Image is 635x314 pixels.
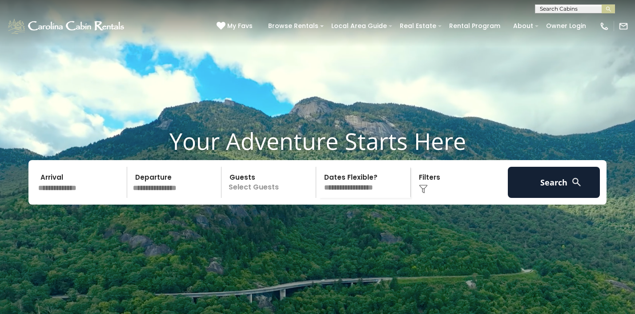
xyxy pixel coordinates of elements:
h1: Your Adventure Starts Here [7,127,628,155]
a: My Favs [217,21,255,31]
img: search-regular-white.png [571,177,582,188]
button: Search [508,167,600,198]
p: Select Guests [224,167,316,198]
img: mail-regular-white.png [619,21,628,31]
img: filter--v1.png [419,185,428,193]
a: Owner Login [542,19,591,33]
img: phone-regular-white.png [599,21,609,31]
span: My Favs [227,21,253,31]
a: Local Area Guide [327,19,391,33]
a: About [509,19,538,33]
a: Browse Rentals [264,19,323,33]
a: Rental Program [445,19,505,33]
img: White-1-1-2.png [7,17,127,35]
a: Real Estate [395,19,441,33]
